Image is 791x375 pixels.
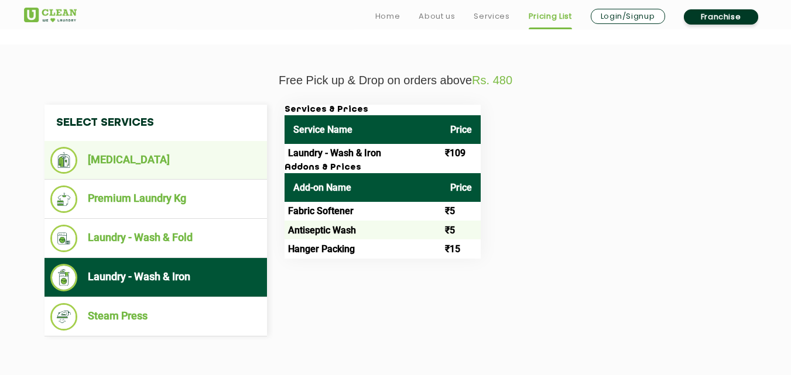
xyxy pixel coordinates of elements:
[44,105,267,141] h4: Select Services
[419,9,455,23] a: About us
[684,9,758,25] a: Franchise
[441,239,481,258] td: ₹15
[591,9,665,24] a: Login/Signup
[285,105,481,115] h3: Services & Prices
[285,144,441,163] td: Laundry - Wash & Iron
[529,9,572,23] a: Pricing List
[441,221,481,239] td: ₹5
[441,144,481,163] td: ₹109
[50,185,261,213] li: Premium Laundry Kg
[285,239,441,258] td: Hanger Packing
[441,202,481,221] td: ₹5
[50,225,78,252] img: Laundry - Wash & Fold
[50,303,261,331] li: Steam Press
[441,115,481,144] th: Price
[50,303,78,331] img: Steam Press
[50,225,261,252] li: Laundry - Wash & Fold
[50,147,78,174] img: Dry Cleaning
[50,264,261,291] li: Laundry - Wash & Iron
[472,74,512,87] span: Rs. 480
[285,173,441,202] th: Add-on Name
[441,173,481,202] th: Price
[285,221,441,239] td: Antiseptic Wash
[50,185,78,213] img: Premium Laundry Kg
[50,264,78,291] img: Laundry - Wash & Iron
[24,8,77,22] img: UClean Laundry and Dry Cleaning
[285,115,441,144] th: Service Name
[285,202,441,221] td: Fabric Softener
[24,74,768,87] p: Free Pick up & Drop on orders above
[50,147,261,174] li: [MEDICAL_DATA]
[474,9,509,23] a: Services
[375,9,400,23] a: Home
[285,163,481,173] h3: Addons & Prices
